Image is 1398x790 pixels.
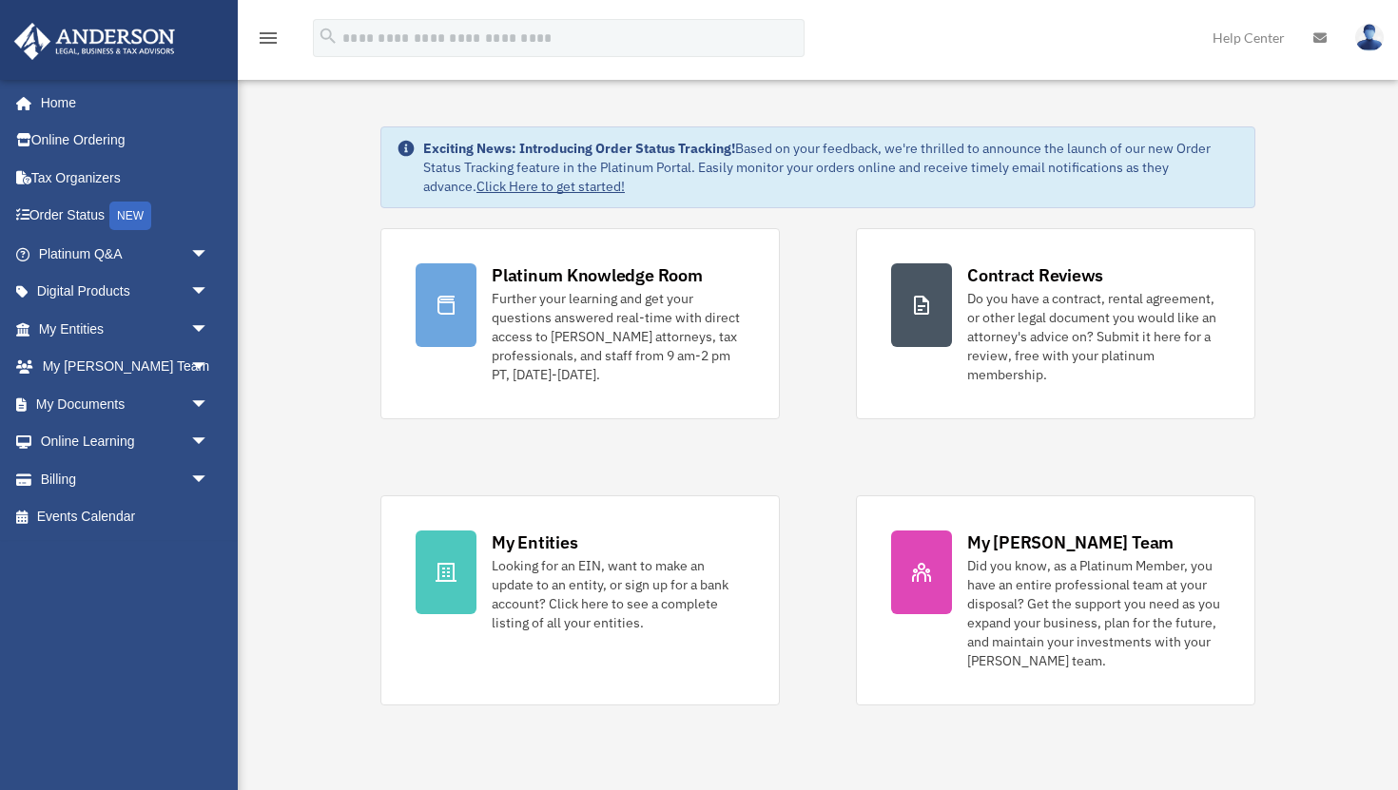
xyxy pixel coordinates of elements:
i: menu [257,27,280,49]
span: arrow_drop_down [190,273,228,312]
span: arrow_drop_down [190,460,228,499]
div: Contract Reviews [967,263,1103,287]
a: My [PERSON_NAME] Team Did you know, as a Platinum Member, you have an entire professional team at... [856,495,1255,705]
a: My Documentsarrow_drop_down [13,385,238,423]
a: My Entities Looking for an EIN, want to make an update to an entity, or sign up for a bank accoun... [380,495,780,705]
span: arrow_drop_down [190,423,228,462]
a: Platinum Q&Aarrow_drop_down [13,235,238,273]
a: Online Ordering [13,122,238,160]
a: My Entitiesarrow_drop_down [13,310,238,348]
span: arrow_drop_down [190,235,228,274]
a: Events Calendar [13,498,238,536]
div: Platinum Knowledge Room [492,263,703,287]
a: Tax Organizers [13,159,238,197]
a: Online Learningarrow_drop_down [13,423,238,461]
a: menu [257,33,280,49]
a: My [PERSON_NAME] Teamarrow_drop_down [13,348,238,386]
strong: Exciting News: Introducing Order Status Tracking! [423,140,735,157]
div: NEW [109,202,151,230]
a: Order StatusNEW [13,197,238,236]
img: Anderson Advisors Platinum Portal [9,23,181,60]
a: Platinum Knowledge Room Further your learning and get your questions answered real-time with dire... [380,228,780,419]
i: search [318,26,339,47]
a: Digital Productsarrow_drop_down [13,273,238,311]
div: Do you have a contract, rental agreement, or other legal document you would like an attorney's ad... [967,289,1220,384]
span: arrow_drop_down [190,348,228,387]
span: arrow_drop_down [190,310,228,349]
div: My [PERSON_NAME] Team [967,530,1174,554]
img: User Pic [1355,24,1384,51]
div: Looking for an EIN, want to make an update to an entity, or sign up for a bank account? Click her... [492,556,745,632]
div: Did you know, as a Platinum Member, you have an entire professional team at your disposal? Get th... [967,556,1220,670]
a: Billingarrow_drop_down [13,460,238,498]
span: arrow_drop_down [190,385,228,424]
a: Click Here to get started! [476,178,625,195]
a: Home [13,84,228,122]
div: My Entities [492,530,577,554]
a: Contract Reviews Do you have a contract, rental agreement, or other legal document you would like... [856,228,1255,419]
div: Based on your feedback, we're thrilled to announce the launch of our new Order Status Tracking fe... [423,139,1239,196]
div: Further your learning and get your questions answered real-time with direct access to [PERSON_NAM... [492,289,745,384]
